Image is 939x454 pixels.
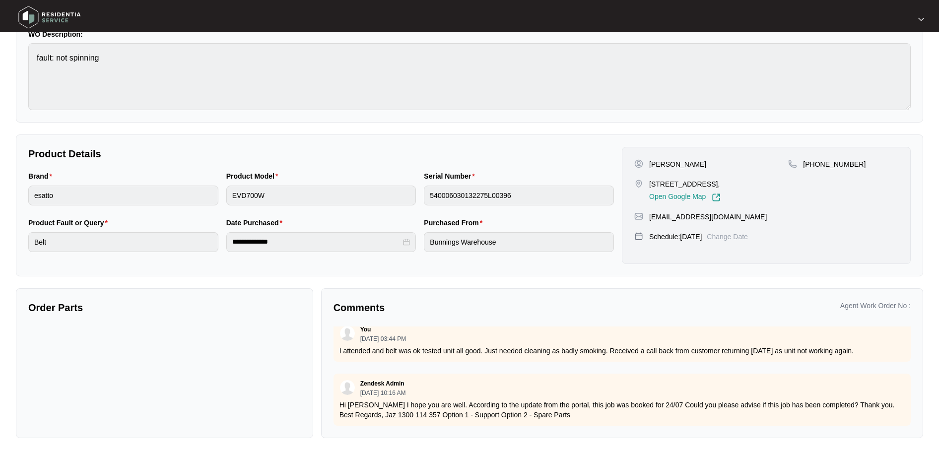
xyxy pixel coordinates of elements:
p: You [360,325,371,333]
a: Open Google Map [649,193,721,202]
img: residentia service logo [15,2,84,32]
label: Product Fault or Query [28,218,112,228]
label: Product Model [226,171,282,181]
label: Serial Number [424,171,478,181]
p: Change Date [707,232,748,242]
p: Zendesk Admin [360,380,404,388]
img: user.svg [340,380,355,395]
img: map-pin [634,232,643,241]
input: Date Purchased [232,237,402,247]
p: Order Parts [28,301,301,315]
img: map-pin [788,159,797,168]
img: map-pin [634,179,643,188]
input: Product Model [226,186,416,205]
input: Purchased From [424,232,614,252]
p: Agent Work Order No : [840,301,911,311]
p: [EMAIL_ADDRESS][DOMAIN_NAME] [649,212,767,222]
input: Serial Number [424,186,614,205]
label: Brand [28,171,56,181]
input: Brand [28,186,218,205]
img: user-pin [634,159,643,168]
p: Comments [334,301,615,315]
p: [PERSON_NAME] [649,159,706,169]
img: Link-External [712,193,721,202]
img: user.svg [340,326,355,341]
label: Date Purchased [226,218,286,228]
input: Product Fault or Query [28,232,218,252]
p: [STREET_ADDRESS], [649,179,721,189]
p: WO Description: [28,29,911,39]
label: Purchased From [424,218,486,228]
p: I attended and belt was ok tested unit all good. Just needed cleaning as badly smoking. Received ... [339,346,905,356]
p: Hi [PERSON_NAME] I hope you are well. According to the update from the portal, this job was booke... [339,400,905,420]
img: dropdown arrow [918,17,924,22]
textarea: fault: not spinning [28,43,911,110]
img: map-pin [634,212,643,221]
p: Schedule: [DATE] [649,232,702,242]
p: [PHONE_NUMBER] [803,159,866,169]
p: [DATE] 03:44 PM [360,336,406,342]
p: Product Details [28,147,614,161]
p: [DATE] 10:16 AM [360,390,406,396]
